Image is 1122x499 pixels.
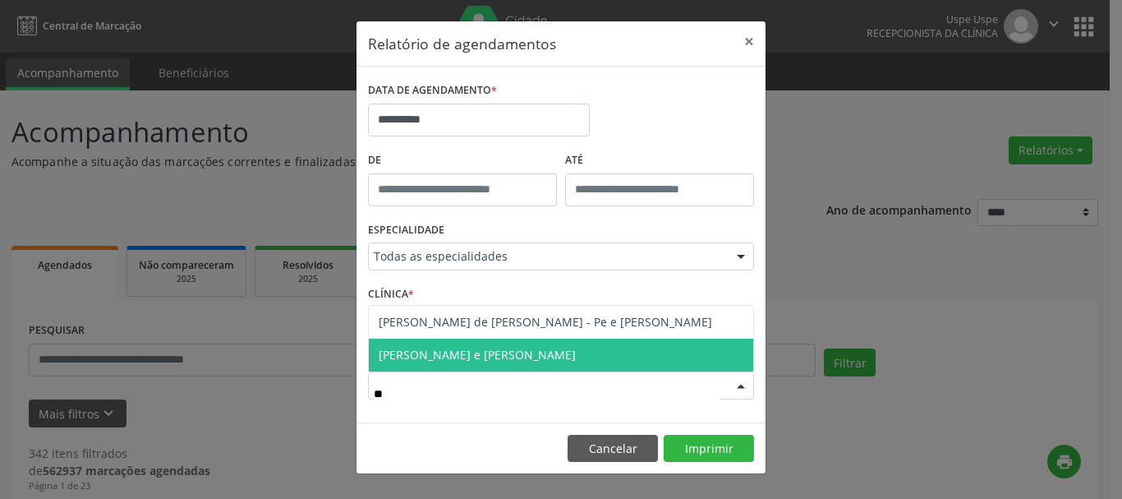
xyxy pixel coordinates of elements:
button: Imprimir [664,435,754,463]
span: Todas as especialidades [374,248,720,265]
h5: Relatório de agendamentos [368,33,556,54]
label: ATÉ [565,148,754,173]
label: ESPECIALIDADE [368,218,444,243]
button: Cancelar [568,435,658,463]
label: DATA DE AGENDAMENTO [368,78,497,104]
span: [PERSON_NAME] e [PERSON_NAME] [379,347,576,363]
button: Close [733,21,766,62]
label: De [368,148,557,173]
label: CLÍNICA [368,282,414,307]
span: [PERSON_NAME] de [PERSON_NAME] - Pe e [PERSON_NAME] [379,314,712,330]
